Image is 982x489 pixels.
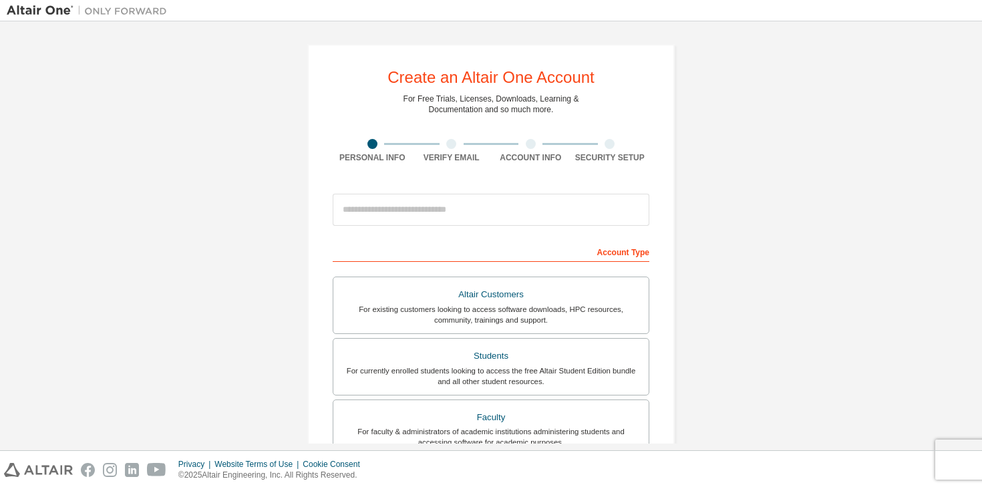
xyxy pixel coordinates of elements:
div: Altair Customers [341,285,641,304]
div: Security Setup [570,152,650,163]
img: youtube.svg [147,463,166,477]
div: For currently enrolled students looking to access the free Altair Student Edition bundle and all ... [341,365,641,387]
div: For existing customers looking to access software downloads, HPC resources, community, trainings ... [341,304,641,325]
img: instagram.svg [103,463,117,477]
div: Create an Altair One Account [387,69,595,86]
div: Students [341,347,641,365]
img: linkedin.svg [125,463,139,477]
div: Verify Email [412,152,492,163]
div: Personal Info [333,152,412,163]
p: © 2025 Altair Engineering, Inc. All Rights Reserved. [178,470,368,481]
div: For Free Trials, Licenses, Downloads, Learning & Documentation and so much more. [403,94,579,115]
div: Website Terms of Use [214,459,303,470]
div: Cookie Consent [303,459,367,470]
div: Account Info [491,152,570,163]
img: Altair One [7,4,174,17]
div: Privacy [178,459,214,470]
img: altair_logo.svg [4,463,73,477]
div: Account Type [333,240,649,262]
div: For faculty & administrators of academic institutions administering students and accessing softwa... [341,426,641,448]
img: facebook.svg [81,463,95,477]
div: Faculty [341,408,641,427]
